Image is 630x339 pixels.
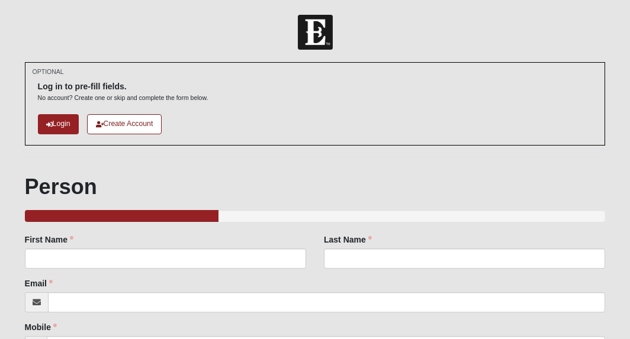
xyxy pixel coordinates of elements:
h1: Person [25,174,606,199]
label: First Name [25,234,73,246]
label: Mobile [25,321,57,333]
h6: Log in to pre-fill fields. [38,82,208,92]
small: OPTIONAL [33,67,64,76]
img: Church of Eleven22 Logo [298,15,333,50]
a: Login [38,114,79,134]
label: Email [25,277,53,289]
p: No account? Create one or skip and complete the form below. [38,93,208,102]
label: Last Name [324,234,372,246]
a: Create Account [87,114,162,134]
